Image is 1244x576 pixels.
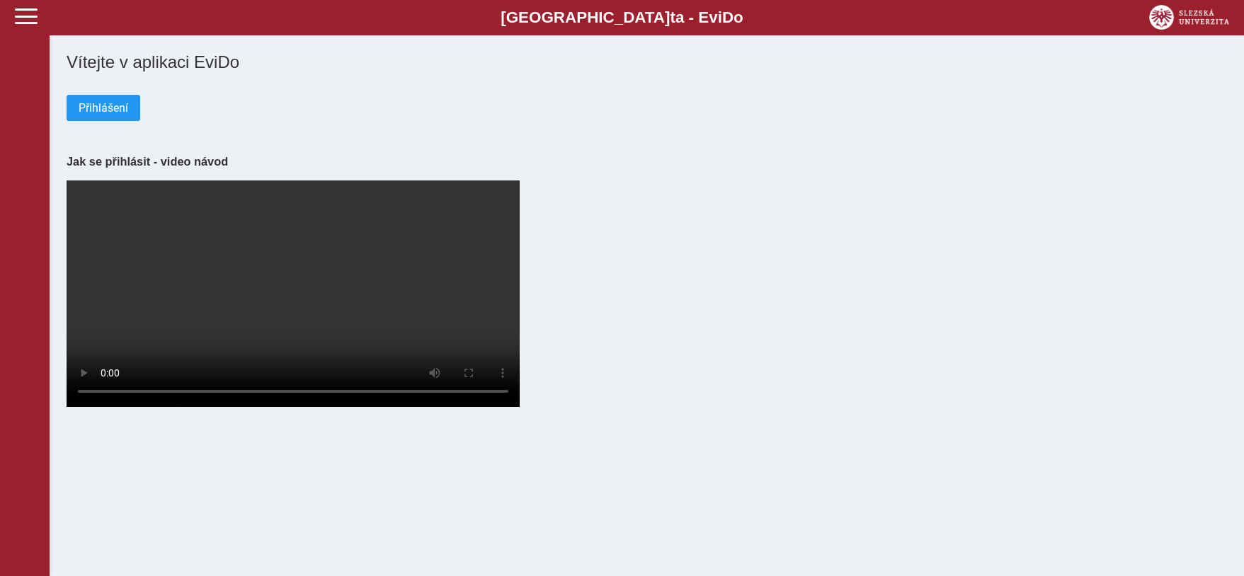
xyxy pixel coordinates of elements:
span: t [670,8,675,26]
img: logo_web_su.png [1149,5,1229,30]
span: D [722,8,734,26]
h3: Jak se přihlásit - video návod [67,155,1227,168]
span: o [734,8,743,26]
h1: Vítejte v aplikaci EviDo [67,52,1227,72]
b: [GEOGRAPHIC_DATA] a - Evi [42,8,1202,27]
span: Přihlášení [79,101,128,115]
video: Your browser does not support the video tag. [67,180,520,407]
button: Přihlášení [67,95,140,121]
